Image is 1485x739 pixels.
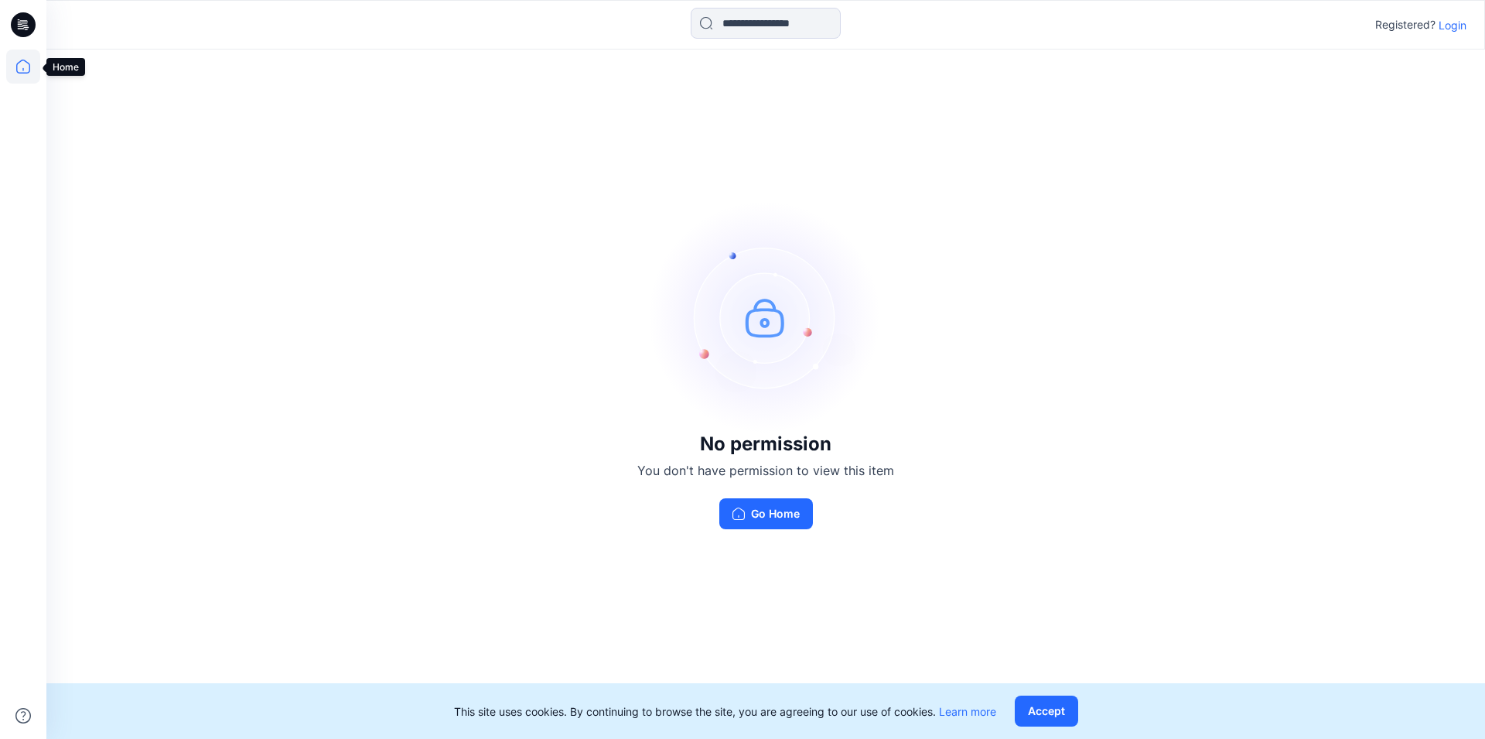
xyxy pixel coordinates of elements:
[939,705,996,718] a: Learn more
[637,461,894,480] p: You don't have permission to view this item
[454,703,996,720] p: This site uses cookies. By continuing to browse the site, you are agreeing to our use of cookies.
[1375,15,1435,34] p: Registered?
[1015,696,1078,727] button: Accept
[637,433,894,455] h3: No permission
[650,201,882,433] img: no-perm.svg
[1439,17,1466,33] p: Login
[719,498,813,529] button: Go Home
